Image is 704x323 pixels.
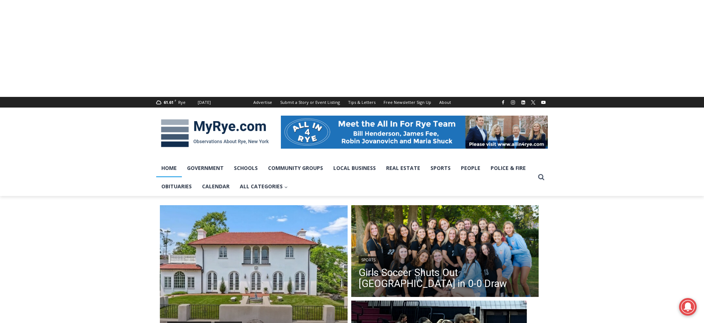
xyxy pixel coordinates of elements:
[344,97,379,108] a: Tips & Letters
[485,159,531,177] a: Police & Fire
[435,97,455,108] a: About
[281,116,548,149] img: All in for Rye
[229,159,263,177] a: Schools
[276,97,344,108] a: Submit a Story or Event Listing
[240,182,288,190] span: All Categories
[539,98,548,107] a: YouTube
[351,205,539,299] img: (PHOTO: The Rye Girls Soccer team after their 0-0 draw vs. Eastchester on September 9, 2025. Cont...
[178,99,186,106] div: Rye
[519,98,528,107] a: Linkedin
[164,99,173,105] span: 61.61
[156,114,274,152] img: MyRye.com
[381,159,425,177] a: Real Estate
[328,159,381,177] a: Local Business
[359,256,378,264] a: Sports
[535,171,548,184] button: View Search Form
[379,97,435,108] a: Free Newsletter Sign Up
[425,159,456,177] a: Sports
[198,99,211,106] div: [DATE]
[456,159,485,177] a: People
[249,97,276,108] a: Advertise
[197,177,235,196] a: Calendar
[235,177,293,196] a: All Categories
[263,159,328,177] a: Community Groups
[156,159,182,177] a: Home
[359,267,532,289] a: Girls Soccer Shuts Out [GEOGRAPHIC_DATA] in 0-0 Draw
[529,98,538,107] a: X
[499,98,507,107] a: Facebook
[509,98,517,107] a: Instagram
[156,177,197,196] a: Obituaries
[175,98,176,102] span: F
[182,159,229,177] a: Government
[156,159,535,196] nav: Primary Navigation
[351,205,539,299] a: Read More Girls Soccer Shuts Out Eastchester in 0-0 Draw
[249,97,455,108] nav: Secondary Navigation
